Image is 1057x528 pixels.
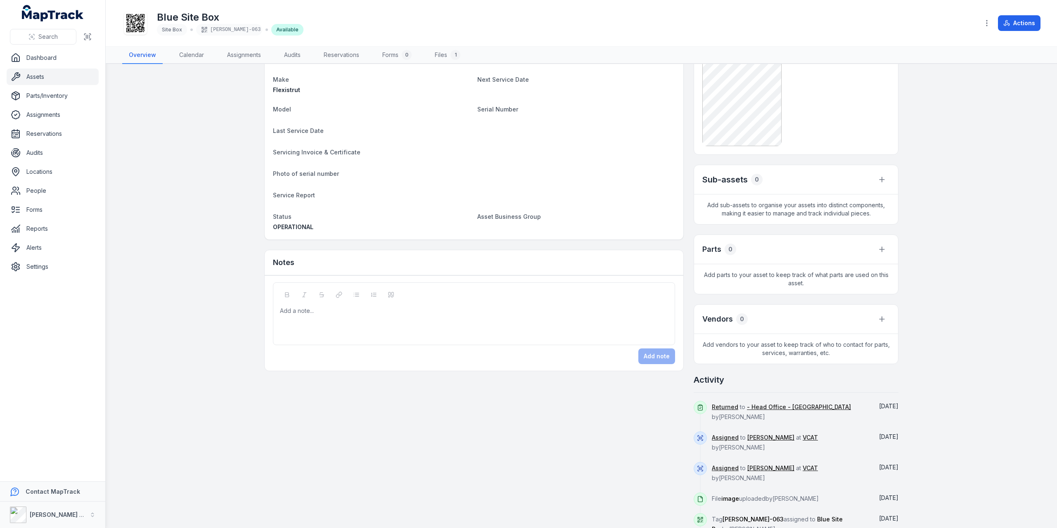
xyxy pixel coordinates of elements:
span: File uploaded by [PERSON_NAME] [712,495,819,502]
a: Files1 [428,47,467,64]
div: 0 [736,313,748,325]
a: People [7,182,99,199]
a: Assignments [220,47,268,64]
a: Settings [7,258,99,275]
a: Forms0 [376,47,418,64]
a: [PERSON_NAME] [747,464,794,472]
a: Calendar [173,47,211,64]
span: [DATE] [879,464,898,471]
a: Reports [7,220,99,237]
span: Site Box [162,26,182,33]
span: to at by [PERSON_NAME] [712,464,818,481]
a: VCAT [803,433,818,442]
a: Alerts [7,239,99,256]
div: Available [271,24,303,36]
a: [PERSON_NAME] [747,433,794,442]
span: Service Report [273,192,315,199]
h3: Notes [273,257,294,268]
span: [DATE] [879,515,898,522]
div: [PERSON_NAME]-063 [196,24,262,36]
span: image [721,495,739,502]
a: VCAT [803,464,818,472]
span: [PERSON_NAME]-063 [723,516,784,523]
span: Add parts to your asset to keep track of what parts are used on this asset. [694,264,898,294]
h2: Sub-assets [702,174,748,185]
div: 0 [402,50,412,60]
h3: Vendors [702,313,733,325]
span: [DATE] [879,403,898,410]
span: OPERATIONAL [273,223,313,230]
a: Assigned [712,464,739,472]
time: 4/2/2025, 8:57:48 AM [879,433,898,440]
div: 0 [725,244,736,255]
a: Returned [712,403,738,411]
a: Audits [7,144,99,161]
span: Add vendors to your asset to keep track of who to contact for parts, services, warranties, etc. [694,334,898,364]
time: 9/15/2025, 4:14:08 PM [879,403,898,410]
span: Last Service Date [273,127,324,134]
h1: Blue Site Box [157,11,303,24]
div: 1 [450,50,460,60]
a: Assets [7,69,99,85]
span: Asset Business Group [477,213,541,220]
span: [DATE] [879,494,898,501]
h2: Activity [694,374,724,386]
span: Search [38,33,58,41]
span: Next Service Date [477,76,529,83]
span: Serial Number [477,106,518,113]
span: [DATE] [879,433,898,440]
span: Photo of serial number [273,170,339,177]
time: 2/7/2025, 8:35:08 AM [879,515,898,522]
a: MapTrack [22,5,84,21]
div: 0 [751,174,763,185]
a: - Head Office - [GEOGRAPHIC_DATA] [747,403,851,411]
time: 3/4/2025, 3:29:30 PM [879,464,898,471]
a: Overview [122,47,163,64]
strong: [PERSON_NAME] Air [30,511,87,518]
a: Reservations [317,47,366,64]
a: Assignments [7,107,99,123]
a: Dashboard [7,50,99,66]
a: Forms [7,201,99,218]
time: 2/7/2025, 8:35:24 AM [879,494,898,501]
span: Servicing Invoice & Certificate [273,149,360,156]
span: Flexistrut [273,86,300,93]
button: Search [10,29,76,45]
a: Locations [7,163,99,180]
a: Assigned [712,433,739,442]
a: Audits [277,47,307,64]
span: Add sub-assets to organise your assets into distinct components, making it easier to manage and t... [694,194,898,224]
span: to by [PERSON_NAME] [712,403,851,420]
strong: Contact MapTrack [26,488,80,495]
a: Parts/Inventory [7,88,99,104]
span: to at by [PERSON_NAME] [712,434,818,451]
span: Status [273,213,292,220]
button: Actions [998,15,1040,31]
span: Model [273,106,291,113]
a: Reservations [7,125,99,142]
span: Make [273,76,289,83]
h3: Parts [702,244,721,255]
